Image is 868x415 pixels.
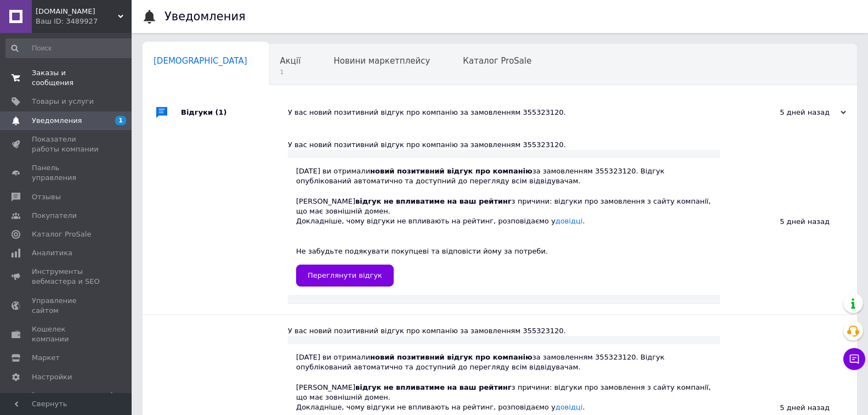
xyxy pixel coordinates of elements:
div: 5 дней назад [736,108,846,117]
b: новий позитивний відгук про компанію [370,353,532,361]
div: [PERSON_NAME] з причини: відгуки про замовлення з сайту компанії, що має зовнішній домен. [296,383,712,402]
div: Докладніше, чому відгуки не впливають на рейтинг, розповідаємо у . [296,402,712,412]
a: Переглянути відгук [296,265,394,287]
div: [PERSON_NAME] з причини: відгуки про замовлення з сайту компанії, що має зовнішній домен. [296,197,712,216]
span: Покупатели [32,211,77,221]
span: OGOROD.ORG.UA [36,7,118,16]
span: Кошелек компании [32,324,101,344]
span: 1 [280,68,301,76]
b: відгук не впливатиме на ваш рейтинг [355,383,512,391]
span: Настройки [32,372,72,382]
span: [DEMOGRAPHIC_DATA] [154,56,247,66]
div: 5 дней назад [720,129,857,315]
div: Докладніше, чому відгуки не впливають на рейтинг, розповідаємо у . [296,216,712,226]
span: Заказы и сообщения [32,68,101,88]
b: новий позитивний відгук про компанію [370,167,532,175]
div: Не забудьте подякувати покупцеві та відповісти йому за потреби. [296,246,712,256]
div: У вас новий позитивний відгук про компанію за замовленням 355323120. [288,108,736,117]
div: Ваш ID: 3489927 [36,16,132,26]
span: Управление сайтом [32,296,101,316]
span: Показатели работы компании [32,134,101,154]
div: Відгуки [181,96,288,129]
span: Каталог ProSale [463,56,531,66]
a: довідці [555,217,583,225]
span: Отзывы [32,192,61,202]
div: [DATE] ви отримали за замовленням 355323120. Відгук опублікований автоматично та доступний до пер... [296,166,712,287]
span: Переглянути відгук [308,271,382,279]
b: відгук не впливатиме на ваш рейтинг [355,197,512,205]
span: Новини маркетплейсу [333,56,430,66]
a: довідці [555,403,583,411]
h1: Уведомления [164,10,246,23]
div: У вас новий позитивний відгук про компанію за замовленням 355323120. [288,140,720,150]
span: (1) [215,108,227,116]
span: Инструменты вебмастера и SEO [32,267,101,287]
input: Поиск [5,38,135,58]
span: 1 [115,116,126,125]
span: Панель управления [32,163,101,183]
span: Каталог ProSale [32,229,91,239]
div: У вас новий позитивний відгук про компанію за замовленням 355323120. [288,326,720,336]
button: Чат с покупателем [843,348,865,370]
span: Акції [280,56,301,66]
span: Уведомления [32,116,82,126]
span: Аналитика [32,248,72,258]
span: Маркет [32,353,60,363]
span: Товары и услуги [32,97,94,106]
